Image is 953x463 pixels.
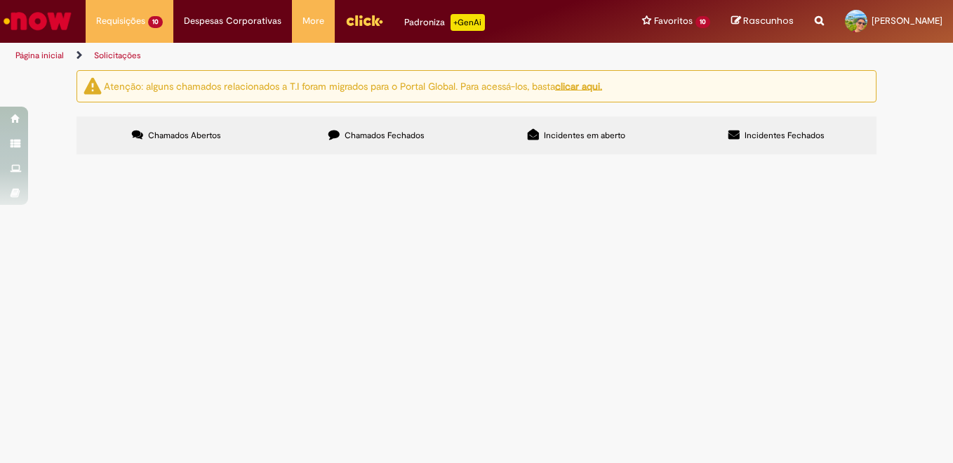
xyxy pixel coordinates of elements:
a: Rascunhos [731,15,794,28]
span: Rascunhos [743,14,794,27]
span: [PERSON_NAME] [872,15,942,27]
span: 10 [695,16,710,28]
span: More [302,14,324,28]
span: Incidentes em aberto [544,130,625,141]
div: Padroniza [404,14,485,31]
span: 10 [148,16,163,28]
a: Página inicial [15,50,64,61]
ul: Trilhas de página [11,43,625,69]
span: Requisições [96,14,145,28]
img: ServiceNow [1,7,74,35]
a: Solicitações [94,50,141,61]
span: Despesas Corporativas [184,14,281,28]
span: Chamados Abertos [148,130,221,141]
ng-bind-html: Atenção: alguns chamados relacionados a T.I foram migrados para o Portal Global. Para acessá-los,... [104,79,602,92]
span: Chamados Fechados [345,130,425,141]
span: Incidentes Fechados [745,130,825,141]
a: clicar aqui. [555,79,602,92]
p: +GenAi [451,14,485,31]
img: click_logo_yellow_360x200.png [345,10,383,31]
span: Favoritos [654,14,693,28]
